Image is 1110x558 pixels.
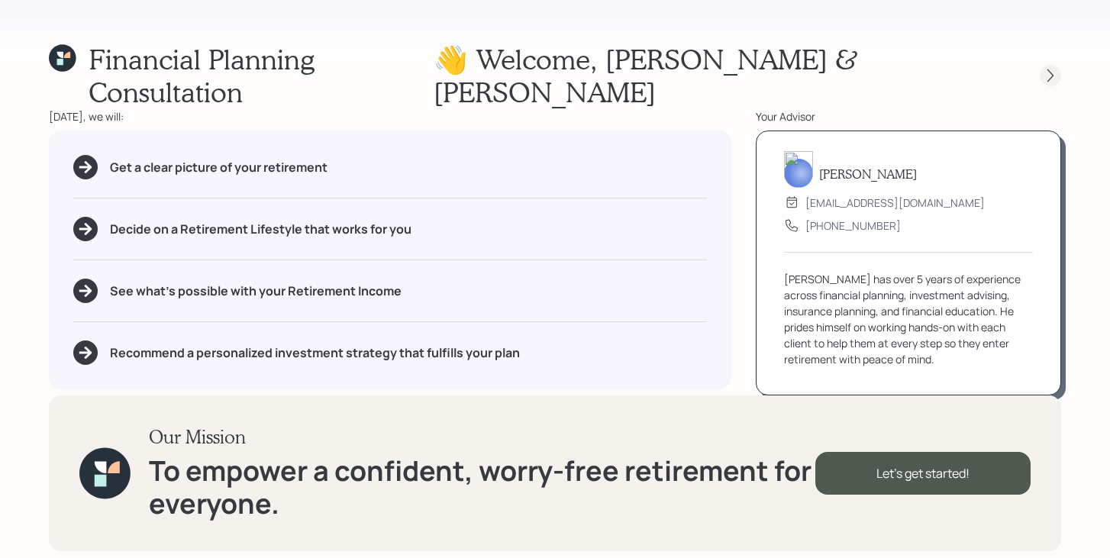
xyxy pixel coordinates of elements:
[784,151,813,188] img: michael-russo-headshot.png
[756,108,1061,124] div: Your Advisor
[149,454,815,520] h1: To empower a confident, worry-free retirement for everyone.
[49,108,731,124] div: [DATE], we will:
[110,284,402,298] h5: See what's possible with your Retirement Income
[784,271,1033,367] div: [PERSON_NAME] has over 5 years of experience across financial planning, investment advising, insu...
[89,43,434,108] h1: Financial Planning Consultation
[110,346,520,360] h5: Recommend a personalized investment strategy that fulfills your plan
[434,43,1012,108] h1: 👋 Welcome , [PERSON_NAME] & [PERSON_NAME]
[149,426,815,448] h3: Our Mission
[110,160,328,175] h5: Get a clear picture of your retirement
[815,452,1031,495] div: Let's get started!
[805,218,901,234] div: [PHONE_NUMBER]
[819,166,917,181] h5: [PERSON_NAME]
[805,195,985,211] div: [EMAIL_ADDRESS][DOMAIN_NAME]
[110,222,411,237] h5: Decide on a Retirement Lifestyle that works for you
